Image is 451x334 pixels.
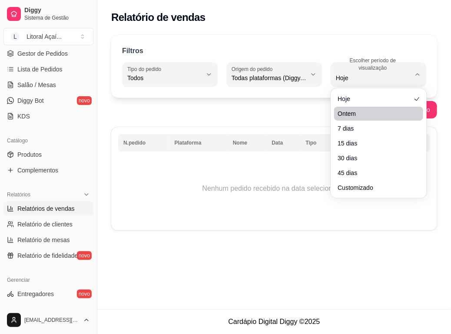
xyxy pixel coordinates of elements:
[338,154,411,162] span: 30 dias
[11,32,20,41] span: L
[17,65,63,74] span: Lista de Pedidos
[338,94,411,103] span: Hoje
[338,169,411,177] span: 45 dias
[7,191,30,198] span: Relatórios
[17,251,78,260] span: Relatório de fidelidade
[17,204,75,213] span: Relatórios de vendas
[3,28,93,45] button: Select a team
[111,10,206,24] h2: Relatório de vendas
[127,74,202,82] span: Todos
[17,96,44,105] span: Diggy Bot
[24,14,90,21] span: Sistema de Gestão
[118,134,169,152] th: N.pedido
[336,74,411,82] span: Hoje
[301,134,334,152] th: Tipo
[24,317,80,324] span: [EMAIL_ADDRESS][DOMAIN_NAME]
[17,305,71,314] span: Nota Fiscal (NFC-e)
[97,309,451,334] footer: Cardápio Digital Diggy © 2025
[232,65,275,73] label: Origem do pedido
[17,290,54,298] span: Entregadores
[27,32,62,41] div: Litoral Açaí ...
[336,57,413,71] label: Escolher período de visualização
[17,150,42,159] span: Produtos
[338,109,411,118] span: Ontem
[266,134,300,152] th: Data
[169,134,228,152] th: Plataforma
[118,154,430,223] td: Nenhum pedido recebido na data selecionada.
[24,7,90,14] span: Diggy
[338,139,411,148] span: 15 dias
[17,236,70,244] span: Relatório de mesas
[17,220,73,229] span: Relatório de clientes
[232,74,306,82] span: Todas plataformas (Diggy, iFood)
[17,81,56,89] span: Salão / Mesas
[228,134,267,152] th: Nome
[122,46,143,56] p: Filtros
[127,65,164,73] label: Tipo do pedido
[17,112,30,121] span: KDS
[3,134,93,148] div: Catálogo
[338,183,411,192] span: Customizado
[17,49,68,58] span: Gestor de Pedidos
[17,166,58,175] span: Complementos
[338,124,411,133] span: 7 dias
[3,273,93,287] div: Gerenciar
